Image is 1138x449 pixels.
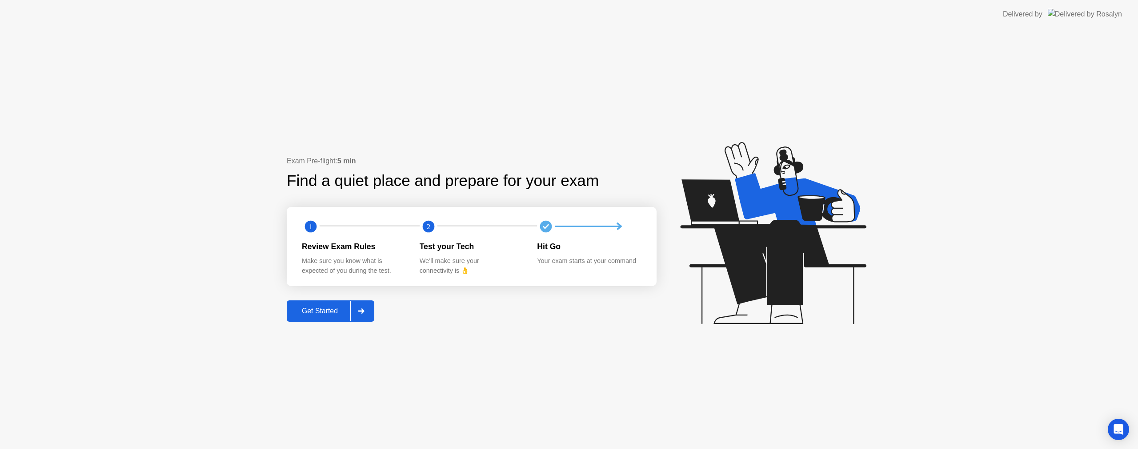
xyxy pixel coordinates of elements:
text: 2 [427,222,430,231]
div: Make sure you know what is expected of you during the test. [302,256,405,275]
div: Test your Tech [420,241,523,252]
div: Review Exam Rules [302,241,405,252]
img: Delivered by Rosalyn [1048,9,1122,19]
div: Your exam starts at your command [537,256,641,266]
div: Get Started [289,307,350,315]
div: Delivered by [1003,9,1042,20]
div: Hit Go [537,241,641,252]
div: We’ll make sure your connectivity is 👌 [420,256,523,275]
b: 5 min [337,157,356,165]
text: 1 [309,222,313,231]
div: Open Intercom Messenger [1108,419,1129,440]
div: Exam Pre-flight: [287,156,657,166]
div: Find a quiet place and prepare for your exam [287,169,600,193]
button: Get Started [287,300,374,322]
